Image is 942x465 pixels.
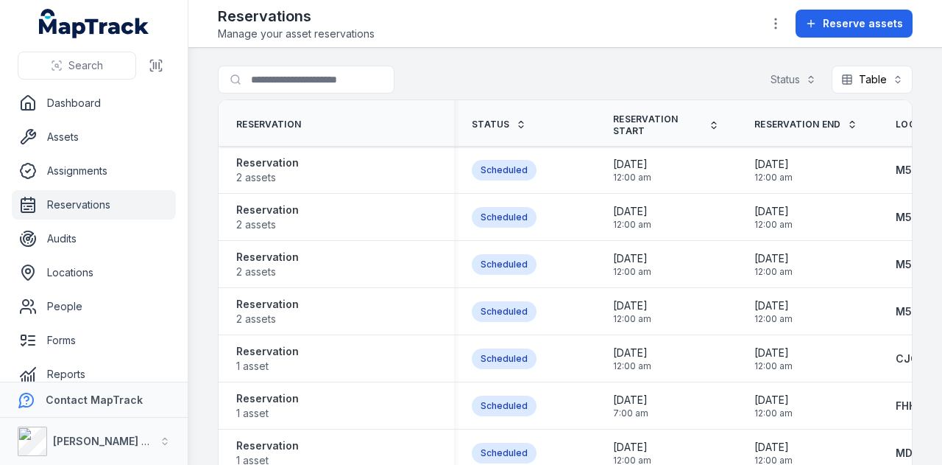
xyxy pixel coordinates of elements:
[472,207,536,228] div: Scheduled
[472,119,526,130] a: Status
[754,346,793,360] span: [DATE]
[613,251,651,266] span: [DATE]
[754,219,793,231] span: 12:00 am
[236,312,299,326] span: 2 assets
[68,58,103,73] span: Search
[613,204,651,219] span: [DATE]
[613,113,703,137] span: Reservation Start
[613,360,651,372] span: 12:00 am
[12,224,176,254] a: Audits
[236,344,299,374] a: Reservation1 asset
[236,170,299,185] span: 2 assets
[754,360,793,372] span: 12:00 am
[236,155,299,170] strong: Reservation
[613,266,651,278] span: 12:00 am
[613,251,651,278] time: 28/09/2025, 12:00:00 am
[613,219,651,231] span: 12:00 am
[613,393,648,419] time: 10/09/2025, 7:00:00 am
[754,440,793,455] span: [DATE]
[53,435,174,447] strong: [PERSON_NAME] Group
[754,393,793,419] time: 25/09/2025, 12:00:00 am
[218,27,375,41] span: Manage your asset reservations
[613,346,651,372] time: 27/08/2025, 12:00:00 am
[12,190,176,220] a: Reservations
[12,156,176,186] a: Assignments
[613,172,651,183] span: 12:00 am
[754,298,793,313] span: [DATE]
[236,217,299,232] span: 2 assets
[236,438,299,453] strong: Reservation
[12,122,176,152] a: Assets
[613,204,651,231] time: 15/09/2025, 12:00:00 am
[236,391,299,406] strong: Reservation
[218,6,375,27] h2: Reservations
[613,157,651,172] span: [DATE]
[754,393,793,408] span: [DATE]
[236,203,299,232] a: Reservation2 assets
[613,408,648,419] span: 7:00 am
[236,297,299,326] a: Reservation2 assets
[236,119,301,130] span: Reservation
[613,346,651,360] span: [DATE]
[472,396,536,416] div: Scheduled
[613,393,648,408] span: [DATE]
[472,160,536,181] div: Scheduled
[236,297,299,312] strong: Reservation
[613,313,651,325] span: 12:00 am
[236,155,299,185] a: Reservation2 assets
[236,391,299,421] a: Reservation1 asset
[12,360,176,389] a: Reports
[754,119,857,130] a: Reservation End
[39,9,149,38] a: MapTrack
[613,440,651,455] span: [DATE]
[236,203,299,217] strong: Reservation
[761,66,826,94] button: Status
[754,408,793,419] span: 12:00 am
[236,250,299,265] strong: Reservation
[46,394,143,406] strong: Contact MapTrack
[754,346,793,372] time: 03/09/2025, 12:00:00 am
[823,16,903,31] span: Reserve assets
[754,204,793,231] time: 18/09/2025, 12:00:00 am
[18,52,136,80] button: Search
[236,359,299,374] span: 1 asset
[754,298,793,325] time: 19/09/2025, 12:00:00 am
[754,251,793,278] time: 30/09/2025, 12:00:00 am
[236,406,299,421] span: 1 asset
[796,10,913,38] button: Reserve assets
[236,265,299,279] span: 2 assets
[754,251,793,266] span: [DATE]
[472,301,536,322] div: Scheduled
[754,157,793,172] span: [DATE]
[754,119,841,130] span: Reservation End
[12,88,176,118] a: Dashboard
[12,292,176,321] a: People
[613,157,651,183] time: 28/09/2025, 12:00:00 am
[12,258,176,287] a: Locations
[832,66,913,94] button: Table
[236,250,299,279] a: Reservation2 assets
[236,344,299,359] strong: Reservation
[472,119,510,130] span: Status
[754,266,793,278] span: 12:00 am
[12,326,176,355] a: Forms
[472,254,536,275] div: Scheduled
[754,204,793,219] span: [DATE]
[472,349,536,369] div: Scheduled
[613,298,651,325] time: 15/09/2025, 12:00:00 am
[472,443,536,464] div: Scheduled
[613,298,651,313] span: [DATE]
[754,157,793,183] time: 01/10/2025, 12:00:00 am
[613,113,719,137] a: Reservation Start
[754,313,793,325] span: 12:00 am
[754,172,793,183] span: 12:00 am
